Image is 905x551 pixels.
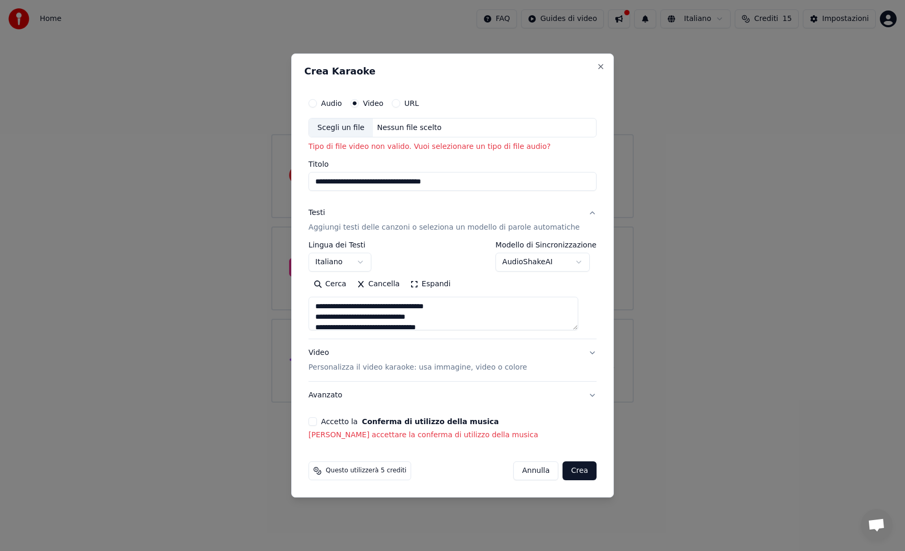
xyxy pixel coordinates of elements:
[495,242,597,249] label: Modello di Sincronizzazione
[363,100,383,107] label: Video
[308,208,325,219] div: Testi
[308,430,597,440] p: [PERSON_NAME] accettare la conferma di utilizzo della musica
[308,362,527,373] p: Personalizza il video karaoke: usa immagine, video o colore
[308,348,527,373] div: Video
[309,118,373,137] div: Scegli un file
[513,461,559,480] button: Annulla
[308,142,597,153] p: Tipo di file video non valido. Vuoi selezionare un tipo di file audio?
[308,382,597,409] button: Avanzato
[404,100,419,107] label: URL
[563,461,597,480] button: Crea
[308,161,597,168] label: Titolo
[321,100,342,107] label: Audio
[308,242,597,339] div: TestiAggiungi testi delle canzoni o seleziona un modello di parole automatiche
[362,418,499,425] button: Accetto la
[321,418,499,425] label: Accetto la
[308,223,580,233] p: Aggiungi testi delle canzoni o seleziona un modello di parole automatiche
[405,276,456,293] button: Espandi
[308,340,597,382] button: VideoPersonalizza il video karaoke: usa immagine, video o colore
[373,123,446,133] div: Nessun file scelto
[308,276,351,293] button: Cerca
[351,276,405,293] button: Cancella
[326,467,406,475] span: Questo utilizzerà 5 crediti
[308,200,597,242] button: TestiAggiungi testi delle canzoni o seleziona un modello di parole automatiche
[308,242,371,249] label: Lingua dei Testi
[304,67,601,76] h2: Crea Karaoke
